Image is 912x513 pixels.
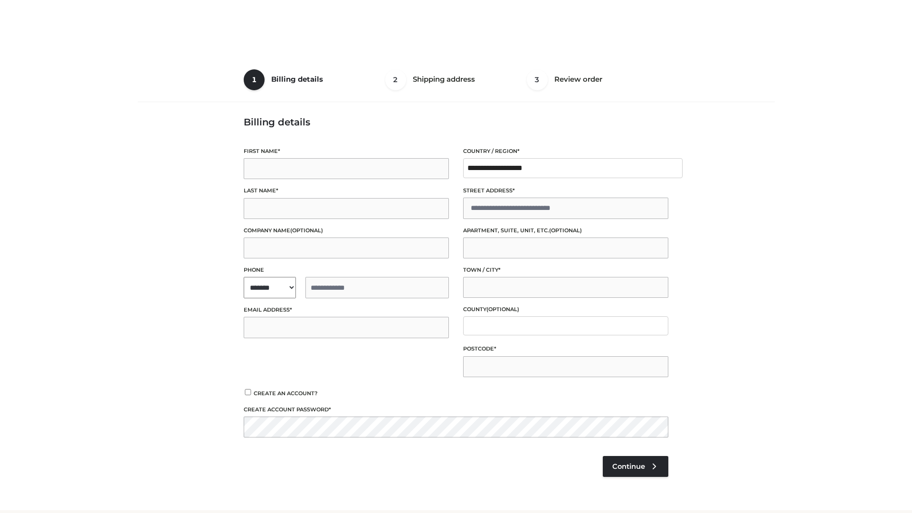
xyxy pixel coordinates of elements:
label: Apartment, suite, unit, etc. [463,226,668,235]
label: Country / Region [463,147,668,156]
span: 2 [385,69,406,90]
span: 1 [244,69,265,90]
label: Company name [244,226,449,235]
span: Shipping address [413,75,475,84]
span: Review order [554,75,602,84]
label: Last name [244,186,449,195]
label: Town / City [463,266,668,275]
a: Continue [603,456,668,477]
label: Street address [463,186,668,195]
span: (optional) [486,306,519,313]
span: Continue [612,462,645,471]
span: (optional) [549,227,582,234]
label: Postcode [463,344,668,353]
input: Create an account? [244,389,252,395]
span: 3 [527,69,548,90]
label: Email address [244,305,449,314]
h3: Billing details [244,116,668,128]
span: Create an account? [254,390,318,397]
span: Billing details [271,75,323,84]
label: County [463,305,668,314]
span: (optional) [290,227,323,234]
label: First name [244,147,449,156]
label: Create account password [244,405,668,414]
label: Phone [244,266,449,275]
